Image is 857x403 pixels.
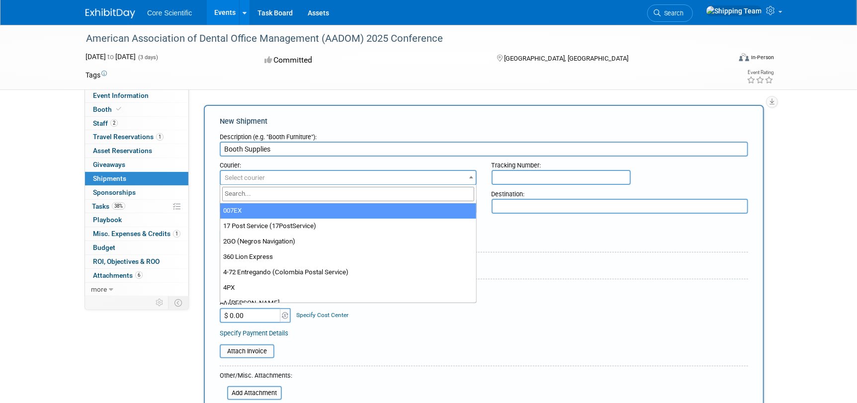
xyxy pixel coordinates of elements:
[93,119,118,127] span: Staff
[297,312,349,319] a: Specify Cost Center
[106,53,115,61] span: to
[492,185,749,199] div: Destination:
[86,8,135,18] img: ExhibitDay
[220,203,476,219] li: 007EX
[85,186,188,199] a: Sponsorships
[83,30,715,48] div: American Association of Dental Office Management (AADOM) 2025 Conference
[93,216,122,224] span: Playbook
[86,53,136,61] span: [DATE] [DATE]
[85,269,188,282] a: Attachments6
[93,105,123,113] span: Booth
[135,271,143,279] span: 6
[85,117,188,130] a: Staff2
[220,219,476,234] li: 17 Post Service (17PostService)
[504,55,628,62] span: [GEOGRAPHIC_DATA], [GEOGRAPHIC_DATA]
[85,89,188,102] a: Event Information
[5,4,514,14] body: Rich Text Area. Press ALT-0 for help.
[92,202,125,210] span: Tasks
[220,128,748,142] div: Description (e.g. "Booth Furniture"):
[169,296,189,309] td: Toggle Event Tabs
[661,9,684,17] span: Search
[85,130,188,144] a: Travel Reservations1
[137,54,158,61] span: (3 days)
[93,243,115,251] span: Budget
[220,371,292,383] div: Other/Misc. Attachments:
[93,230,180,238] span: Misc. Expenses & Credits
[85,172,188,185] a: Shipments
[147,9,192,17] span: Core Scientific
[220,265,476,280] li: 4-72 Entregando (Colombia Postal Service)
[116,106,121,112] i: Booth reservation complete
[220,287,748,296] div: Cost:
[93,271,143,279] span: Attachments
[747,70,773,75] div: Event Rating
[156,133,164,141] span: 1
[739,53,749,61] img: Format-Inperson.png
[220,116,748,127] div: New Shipment
[85,227,188,241] a: Misc. Expenses & Credits1
[110,119,118,127] span: 2
[220,298,292,308] div: Amount
[91,285,107,293] span: more
[220,249,476,265] li: 360 Lion Express
[85,213,188,227] a: Playbook
[93,91,149,99] span: Event Information
[220,157,477,170] div: Courier:
[85,241,188,254] a: Budget
[93,133,164,141] span: Travel Reservations
[751,54,774,61] div: In-Person
[151,296,169,309] td: Personalize Event Tab Strip
[173,230,180,238] span: 1
[220,234,476,249] li: 2GO (Negros Navigation)
[93,147,152,155] span: Asset Reservations
[225,174,265,181] span: Select courier
[93,188,136,196] span: Sponsorships
[222,187,474,201] input: Search...
[672,52,774,67] div: Event Format
[492,157,749,170] div: Tracking Number:
[86,70,107,80] td: Tags
[647,4,693,22] a: Search
[93,161,125,168] span: Giveaways
[93,174,126,182] span: Shipments
[706,5,762,16] img: Shipping Team
[85,283,188,296] a: more
[261,52,481,69] div: Committed
[220,280,476,296] li: 4PX
[85,255,188,268] a: ROI, Objectives & ROO
[220,329,288,337] a: Specify Payment Details
[85,103,188,116] a: Booth
[112,202,125,210] span: 38%
[220,296,476,311] li: A [PERSON_NAME]
[85,144,188,158] a: Asset Reservations
[93,257,160,265] span: ROI, Objectives & ROO
[85,158,188,171] a: Giveaways
[85,200,188,213] a: Tasks38%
